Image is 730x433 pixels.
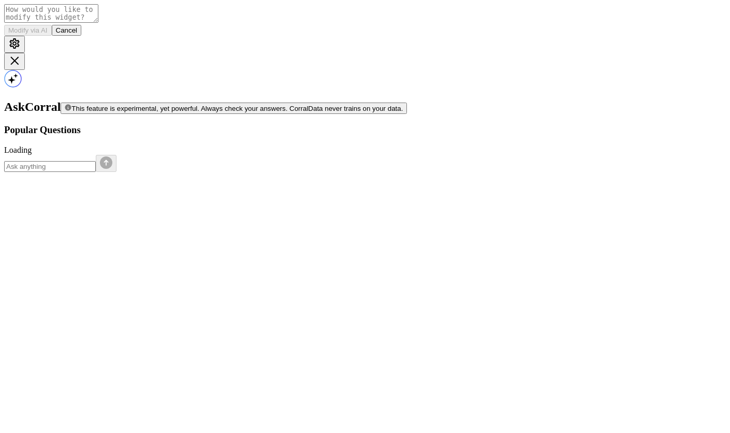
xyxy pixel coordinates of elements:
button: Cancel [52,25,82,36]
button: Modify via AI [4,25,52,36]
div: Loading [4,146,726,155]
span: AskCorral [4,100,61,113]
span: This feature is experimental, yet powerful. Always check your answers. CorralData never trains on... [71,105,403,112]
h3: Popular Questions [4,124,726,136]
input: Ask anything [4,161,96,172]
button: This feature is experimental, yet powerful. Always check your answers. CorralData never trains on... [61,103,407,114]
